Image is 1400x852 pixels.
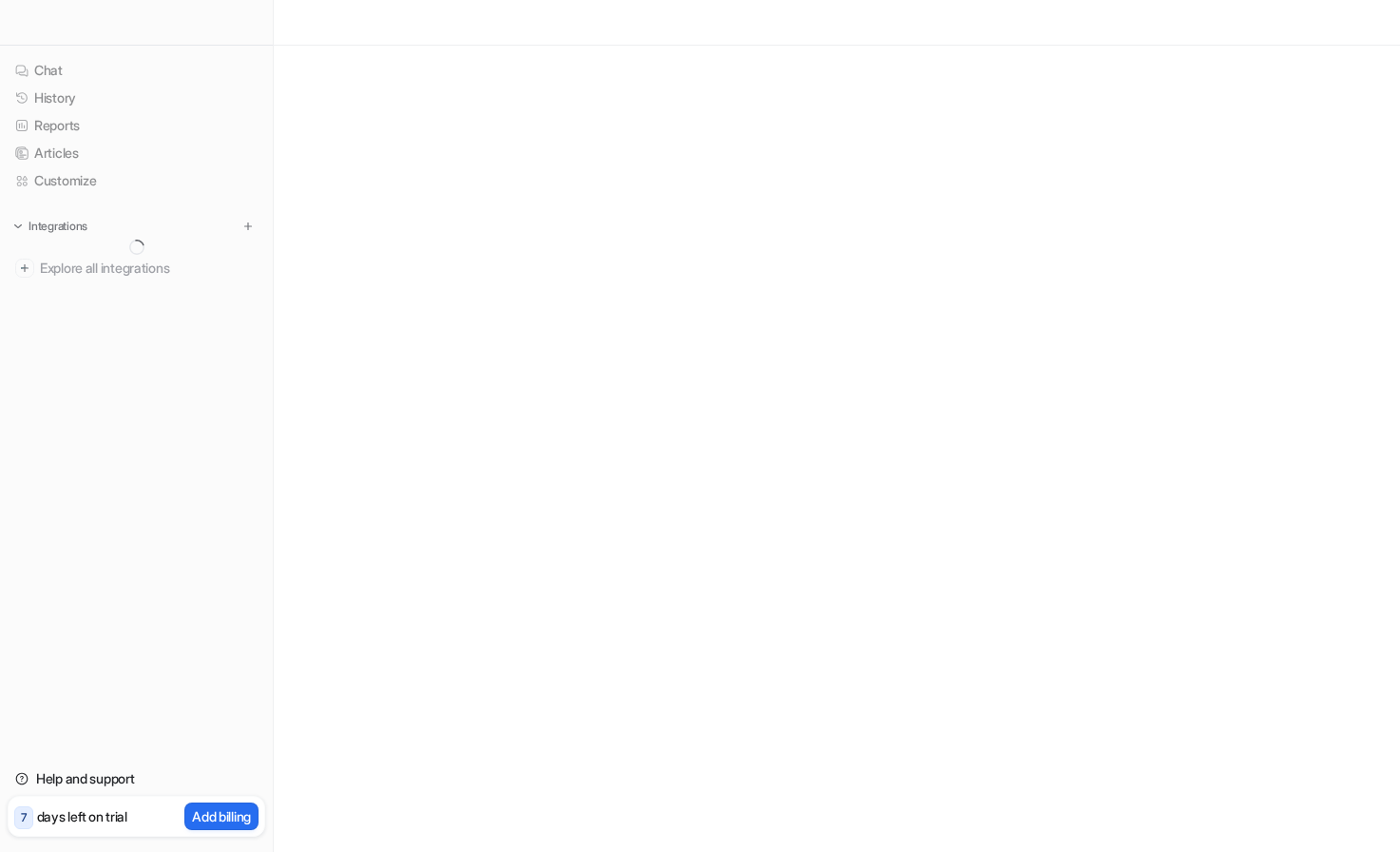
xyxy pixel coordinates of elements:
a: Explore all integrations [8,255,265,281]
p: Add billing [192,806,251,826]
a: Articles [8,140,265,166]
p: days left on trial [37,806,127,826]
p: 7 [21,809,27,826]
button: Integrations [8,217,93,236]
a: Reports [8,112,265,139]
a: Customize [8,167,265,194]
a: Chat [8,57,265,84]
button: Add billing [184,803,259,830]
img: expand menu [11,220,25,233]
p: Integrations [29,219,87,234]
a: Help and support [8,765,265,792]
a: History [8,85,265,111]
span: Explore all integrations [40,253,258,283]
img: menu_add.svg [241,220,255,233]
img: explore all integrations [15,259,34,278]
